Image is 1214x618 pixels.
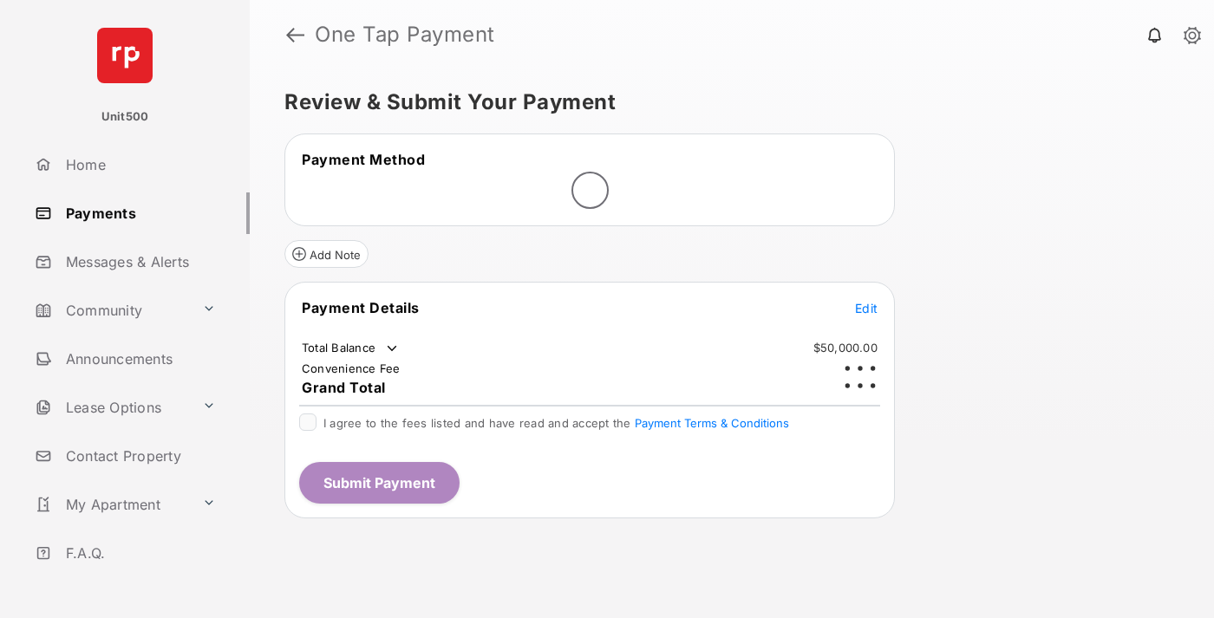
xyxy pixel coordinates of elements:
[299,462,460,504] button: Submit Payment
[28,435,250,477] a: Contact Property
[28,532,250,574] a: F.A.Q.
[28,387,195,428] a: Lease Options
[97,28,153,83] img: svg+xml;base64,PHN2ZyB4bWxucz0iaHR0cDovL3d3dy53My5vcmcvMjAwMC9zdmciIHdpZHRoPSI2NCIgaGVpZ2h0PSI2NC...
[284,92,1165,113] h5: Review & Submit Your Payment
[301,340,401,357] td: Total Balance
[101,108,149,126] p: Unit500
[813,340,878,355] td: $50,000.00
[302,299,420,316] span: Payment Details
[315,24,495,45] strong: One Tap Payment
[323,416,789,430] span: I agree to the fees listed and have read and accept the
[284,240,369,268] button: Add Note
[302,151,425,168] span: Payment Method
[28,484,195,525] a: My Apartment
[855,299,878,316] button: Edit
[28,241,250,283] a: Messages & Alerts
[28,338,250,380] a: Announcements
[28,144,250,185] a: Home
[28,192,250,234] a: Payments
[855,301,878,316] span: Edit
[301,361,401,376] td: Convenience Fee
[28,289,195,331] a: Community
[302,379,386,396] span: Grand Total
[635,416,789,430] button: I agree to the fees listed and have read and accept the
